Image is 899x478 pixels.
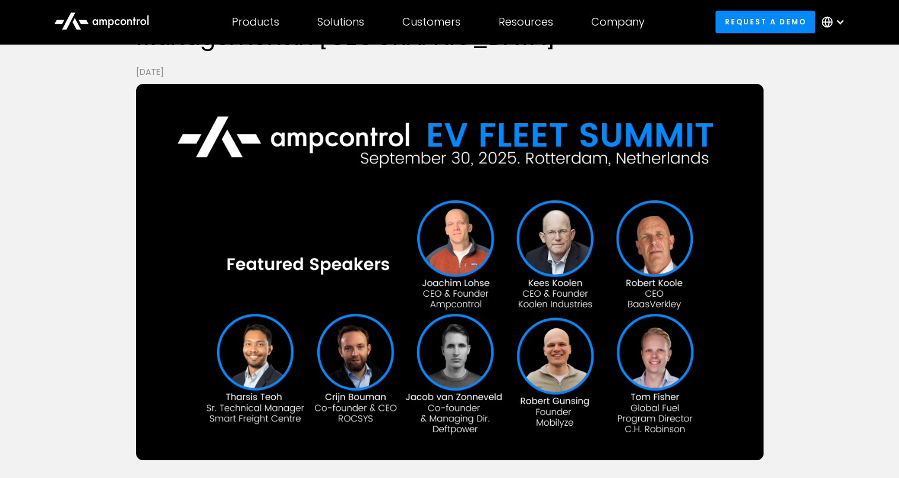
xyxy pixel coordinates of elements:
[591,15,645,29] div: Company
[317,15,364,29] div: Solutions
[499,15,553,29] div: Resources
[232,15,279,29] div: Products
[402,15,460,29] div: Customers
[136,65,764,78] p: [DATE]
[715,11,815,33] a: Request a demo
